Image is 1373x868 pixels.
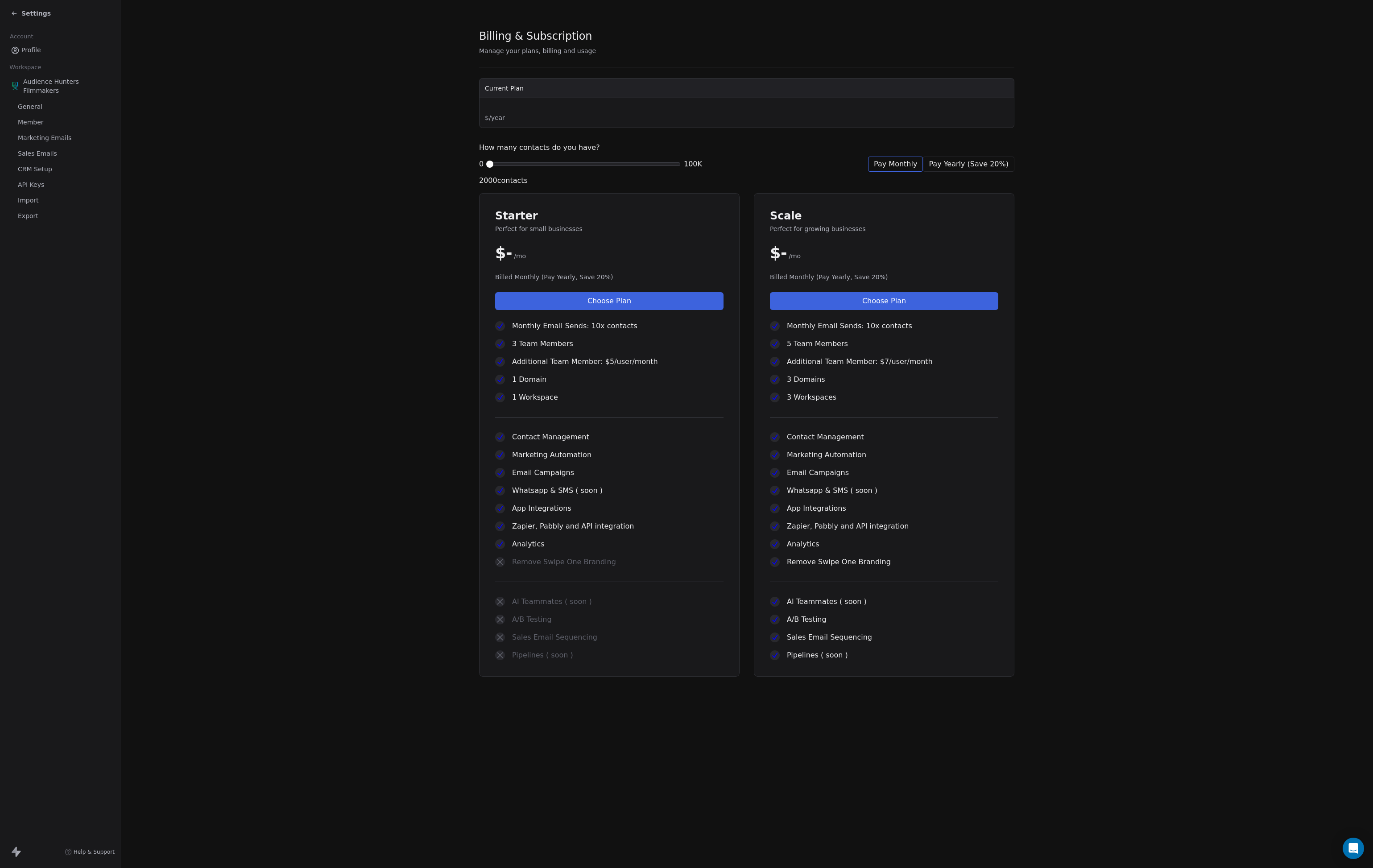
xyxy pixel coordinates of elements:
[1343,838,1364,859] div: Open Intercom Messenger
[787,614,827,625] span: A/B Testing
[479,29,592,43] span: Billing & Subscription
[512,557,616,567] span: Remove Swipe One Branding
[7,162,113,177] a: CRM Setup
[479,175,528,186] span: 2000 contacts
[787,521,909,532] span: Zapier, Pabbly and API integration
[7,99,113,114] a: General
[18,149,57,158] span: Sales Emails
[74,848,115,856] span: Help & Support
[7,209,113,223] a: Export
[512,432,589,442] span: Contact Management
[495,292,724,310] button: Choose Plan
[787,450,866,460] span: Marketing Automation
[514,252,526,260] span: /mo
[770,292,998,310] button: Choose Plan
[787,432,864,442] span: Contact Management
[21,9,51,18] span: Settings
[787,467,849,478] span: Email Campaigns
[18,180,44,190] span: API Keys
[512,467,574,478] span: Email Campaigns
[787,539,819,550] span: Analytics
[18,118,44,127] span: Member
[512,392,558,403] span: 1 Workspace
[512,614,552,625] span: A/B Testing
[11,82,20,91] img: AHFF%20symbol.png
[18,133,71,143] span: Marketing Emails
[787,596,867,607] span: AI Teammates ( soon )
[787,321,912,331] span: Monthly Email Sends: 10x contacts
[789,252,801,260] span: /mo
[7,131,113,145] a: Marketing Emails
[479,142,600,153] span: How many contacts do you have?
[512,539,545,550] span: Analytics
[512,356,658,367] span: Additional Team Member: $5/user/month
[23,77,109,95] span: Audience Hunters Filmmakers
[495,273,724,281] span: Billed Monthly (Pay Yearly, Save 20%)
[929,159,1009,169] span: Pay Yearly (Save 20%)
[479,47,596,54] span: Manage your plans, billing and usage
[7,193,113,208] a: Import
[18,196,38,205] span: Import
[7,146,113,161] a: Sales Emails
[512,503,571,514] span: App Integrations
[787,339,848,349] span: 5 Team Members
[787,356,933,367] span: Additional Team Member: $7/user/month
[512,450,591,460] span: Marketing Automation
[787,557,891,567] span: Remove Swipe One Branding
[770,273,998,281] span: Billed Monthly (Pay Yearly, Save 20%)
[479,159,484,169] span: 0
[512,632,597,643] span: Sales Email Sequencing
[480,79,1014,98] th: Current Plan
[485,113,959,122] span: $ / year
[512,485,603,496] span: Whatsapp & SMS ( soon )
[18,102,42,112] span: General
[7,115,113,130] a: Member
[874,159,917,169] span: Pay Monthly
[787,374,825,385] span: 3 Domains
[495,224,724,233] span: Perfect for small businesses
[21,45,41,55] span: Profile
[512,650,573,661] span: Pipelines ( soon )
[495,244,512,262] span: $ -
[11,9,51,18] a: Settings
[787,503,846,514] span: App Integrations
[787,392,836,403] span: 3 Workspaces
[6,61,45,74] span: Workspace
[512,521,634,532] span: Zapier, Pabbly and API integration
[18,165,52,174] span: CRM Setup
[512,321,637,331] span: Monthly Email Sends: 10x contacts
[770,209,998,223] span: Scale
[770,224,998,233] span: Perfect for growing businesses
[495,209,724,223] span: Starter
[512,596,592,607] span: AI Teammates ( soon )
[18,211,38,221] span: Export
[6,30,37,43] span: Account
[684,159,702,169] span: 100K
[787,650,848,661] span: Pipelines ( soon )
[65,848,115,856] a: Help & Support
[512,339,573,349] span: 3 Team Members
[512,374,546,385] span: 1 Domain
[787,632,872,643] span: Sales Email Sequencing
[770,244,787,262] span: $ -
[7,178,113,192] a: API Keys
[787,485,877,496] span: Whatsapp & SMS ( soon )
[7,43,113,58] a: Profile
